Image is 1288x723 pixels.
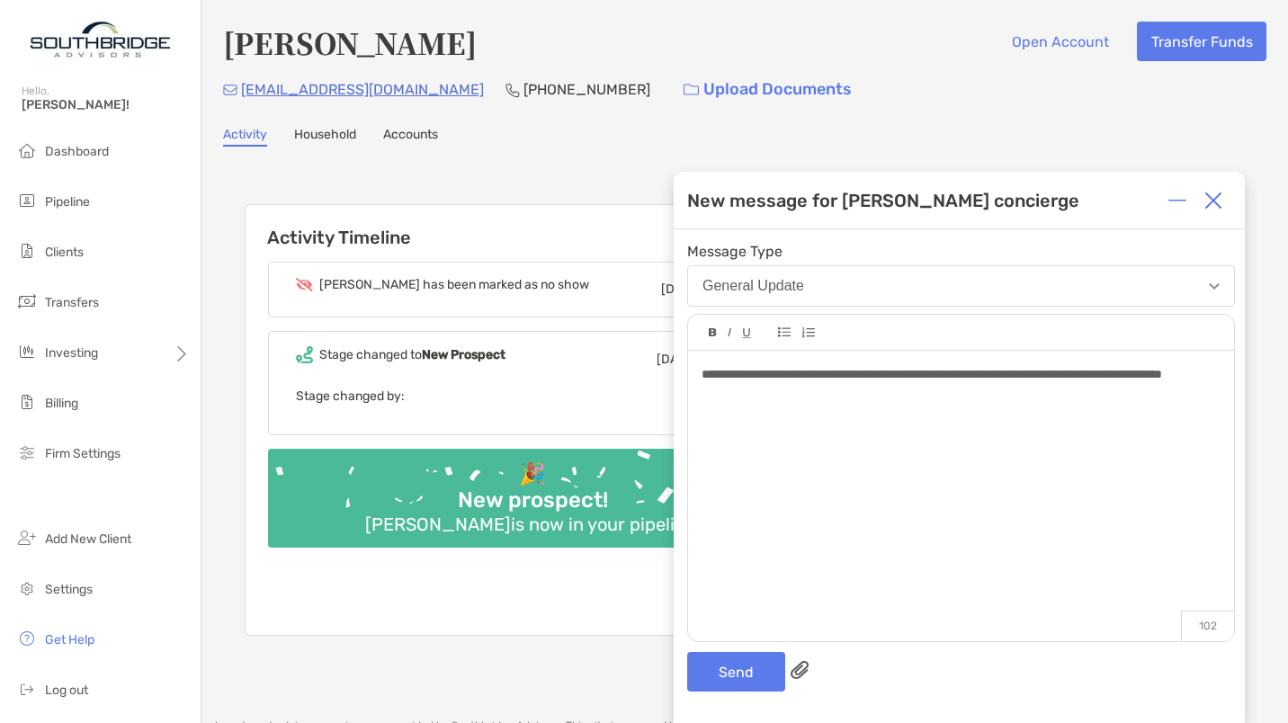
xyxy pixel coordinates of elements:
img: Editor control icon [801,327,815,338]
b: New Prospect [422,347,505,362]
img: Expand or collapse [1168,192,1186,210]
img: Zoe Logo [22,7,179,72]
span: Billing [45,396,78,411]
p: Stage changed by: [296,385,770,407]
img: Phone Icon [505,83,520,97]
button: General Update [687,265,1235,307]
img: logout icon [16,678,38,700]
span: Investing [45,345,98,361]
span: Get Help [45,632,94,647]
div: 🎉 [512,461,553,487]
img: pipeline icon [16,190,38,211]
span: Dashboard [45,144,109,159]
img: Event icon [296,278,313,291]
span: Log out [45,683,88,698]
img: billing icon [16,391,38,413]
img: transfers icon [16,290,38,312]
div: Stage changed to [319,347,505,362]
button: Transfer Funds [1137,22,1266,61]
p: [PHONE_NUMBER] [523,78,650,101]
img: settings icon [16,577,38,599]
a: Accounts [383,127,438,147]
span: Firm Settings [45,446,121,461]
span: [DATE], [657,352,699,367]
span: [PERSON_NAME]! [22,97,190,112]
p: 102 [1181,611,1234,641]
img: Editor control icon [709,328,717,337]
img: Editor control icon [728,328,731,337]
h6: Activity Timeline [246,205,819,248]
div: General Update [702,278,804,294]
img: dashboard icon [16,139,38,161]
div: New message for [PERSON_NAME] concierge [687,190,1079,211]
img: get-help icon [16,628,38,649]
span: Message Type [687,243,1235,260]
div: [PERSON_NAME] is now in your pipeline. [358,513,707,535]
div: [PERSON_NAME] has been marked as no show [319,277,589,292]
img: Confetti [268,449,798,532]
img: clients icon [16,240,38,262]
span: Pipeline [45,194,90,210]
img: Editor control icon [742,328,751,338]
img: paperclip attachments [791,661,809,679]
div: New prospect! [451,487,615,513]
span: Transfers [45,295,99,310]
h4: [PERSON_NAME] [223,22,477,63]
img: button icon [684,84,699,96]
span: Add New Client [45,531,131,547]
button: Open Account [997,22,1123,61]
img: Close [1204,192,1222,210]
img: Open dropdown arrow [1209,283,1220,290]
img: Event icon [296,346,313,363]
a: Household [294,127,356,147]
span: [DATE], [661,281,703,297]
p: [EMAIL_ADDRESS][DOMAIN_NAME] [241,78,484,101]
span: Clients [45,245,84,260]
img: Editor control icon [778,327,791,337]
button: Send [687,652,785,692]
img: Email Icon [223,85,237,95]
img: add_new_client icon [16,527,38,549]
span: Settings [45,582,93,597]
img: investing icon [16,341,38,362]
a: Upload Documents [672,70,863,109]
img: firm-settings icon [16,442,38,463]
a: Activity [223,127,267,147]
